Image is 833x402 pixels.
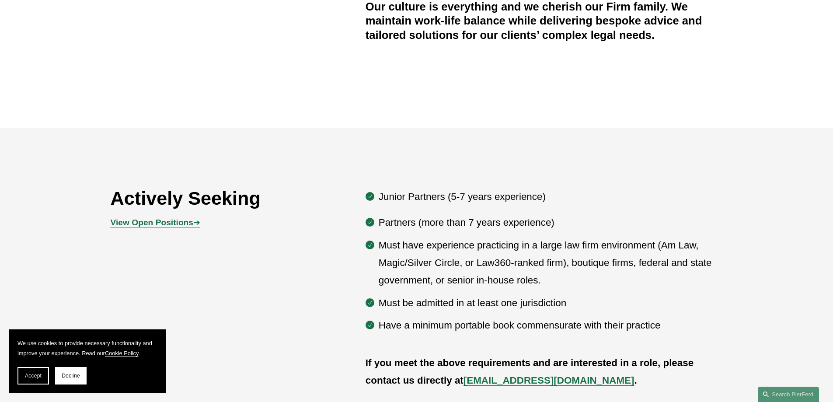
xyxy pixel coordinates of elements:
[379,214,723,231] p: Partners (more than 7 years experience)
[758,387,819,402] a: Search this site
[379,294,723,312] p: Must be admitted in at least one jurisdiction
[9,329,166,393] section: Cookie banner
[379,317,723,334] p: Have a minimum portable book commensurate with their practice
[62,373,80,379] span: Decline
[634,375,637,386] strong: .
[111,218,200,227] a: View Open Positions➔
[111,218,200,227] span: ➔
[464,375,634,386] a: [EMAIL_ADDRESS][DOMAIN_NAME]
[366,357,697,386] strong: If you meet the above requirements and are interested in a role, please contact us directly at
[17,338,157,358] p: We use cookies to provide necessary functionality and improve your experience. Read our .
[55,367,87,385] button: Decline
[111,218,193,227] strong: View Open Positions
[111,187,315,210] h2: Actively Seeking
[379,188,723,206] p: Junior Partners (5-7 years experience)
[105,350,139,357] a: Cookie Policy
[17,367,49,385] button: Accept
[25,373,42,379] span: Accept
[379,237,723,290] p: Must have experience practicing in a large law firm environment (Am Law, Magic/Silver Circle, or ...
